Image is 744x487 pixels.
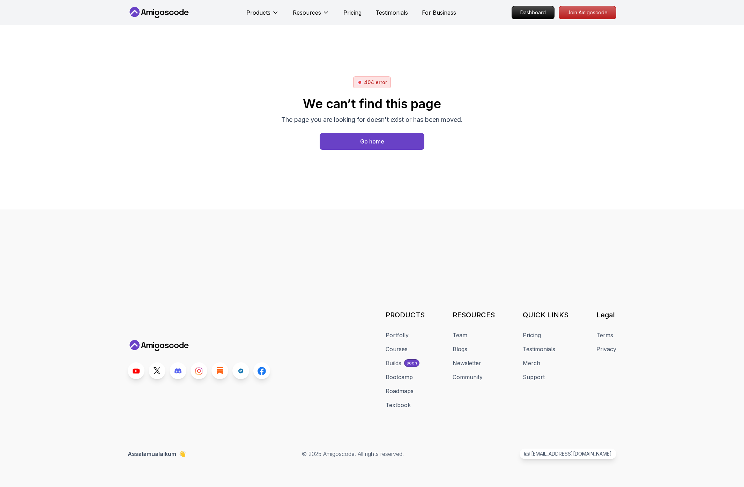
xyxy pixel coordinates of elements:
div: Go home [360,137,384,146]
a: Join Amigoscode [559,6,616,19]
a: Pricing [523,331,541,339]
p: soon [407,360,417,366]
a: Terms [596,331,613,339]
h3: PRODUCTS [386,310,425,320]
a: Roadmaps [386,387,414,395]
a: Facebook link [253,362,270,379]
iframe: chat widget [715,459,737,480]
p: Resources [293,8,321,17]
button: Products [246,8,279,22]
a: Blogs [453,345,467,353]
a: Testimonials [523,345,555,353]
p: [EMAIL_ADDRESS][DOMAIN_NAME] [531,450,612,457]
a: Home page [320,133,424,150]
a: [EMAIL_ADDRESS][DOMAIN_NAME] [520,449,616,459]
button: Go home [320,133,424,150]
a: Twitter link [149,362,165,379]
a: Community [453,373,483,381]
button: Resources [293,8,329,22]
p: Assalamualaikum [128,450,186,458]
a: Courses [386,345,408,353]
a: Dashboard [512,6,555,19]
p: Products [246,8,270,17]
a: Newsletter [453,359,481,367]
p: The page you are looking for doesn't exist or has been moved. [281,115,463,125]
p: © 2025 Amigoscode. All rights reserved. [302,450,404,458]
span: 👋 [179,450,186,458]
a: Textbook [386,401,411,409]
a: Blog link [211,362,228,379]
a: Portfolly [386,331,409,339]
h3: Legal [596,310,616,320]
p: Join Amigoscode [559,6,616,19]
h3: RESOURCES [453,310,495,320]
h2: We can’t find this page [281,97,463,111]
a: Discord link [170,362,186,379]
a: Merch [523,359,540,367]
a: Team [453,331,467,339]
a: Bootcamp [386,373,413,381]
a: Privacy [596,345,616,353]
a: LinkedIn link [232,362,249,379]
a: Testimonials [375,8,408,17]
p: 404 error [364,79,387,86]
a: For Business [422,8,456,17]
a: Youtube link [128,362,144,379]
a: Instagram link [191,362,207,379]
div: Builds [386,359,401,367]
a: Pricing [343,8,362,17]
h3: QUICK LINKS [523,310,568,320]
a: Support [523,373,545,381]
